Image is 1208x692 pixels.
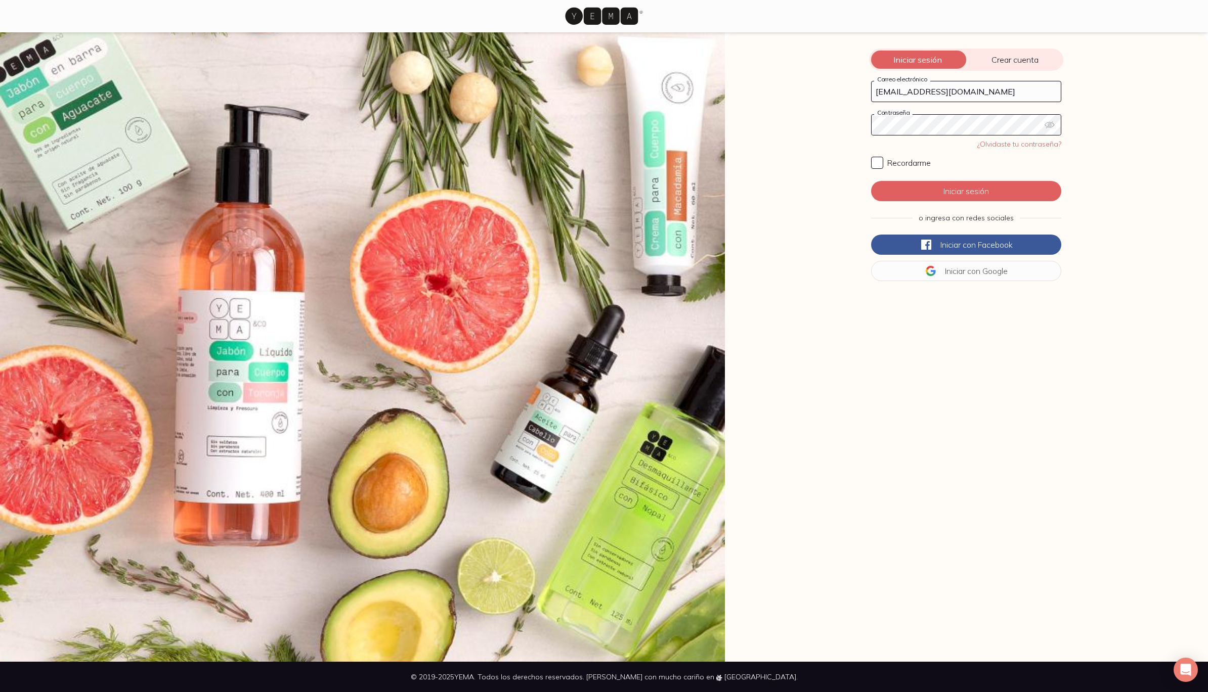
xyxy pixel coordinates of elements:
[945,266,980,276] span: Iniciar con
[871,261,1061,281] button: Iniciar conGoogle
[919,213,1014,222] span: o ingresa con redes sociales
[874,109,913,116] label: Contraseña
[586,672,798,681] span: [PERSON_NAME] con mucho cariño en [GEOGRAPHIC_DATA].
[966,55,1063,65] span: Crear cuenta
[977,140,1061,149] a: ¿Olvidaste tu contraseña?
[940,240,976,250] span: Iniciar con
[871,235,1061,255] button: Iniciar conFacebook
[887,158,931,168] span: Recordarme
[874,75,930,83] label: Correo electrónico
[871,181,1061,201] button: Iniciar sesión
[869,55,966,65] span: Iniciar sesión
[871,157,883,169] input: Recordarme
[1174,658,1198,682] div: Open Intercom Messenger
